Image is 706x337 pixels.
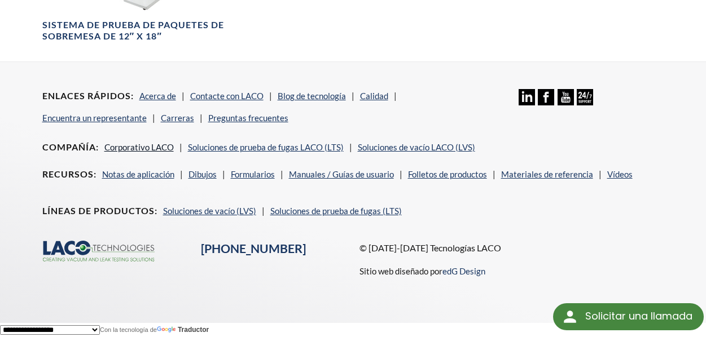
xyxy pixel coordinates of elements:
a: Soluciones de prueba de fugas (LTS) [270,206,402,216]
a: Acerca de [139,91,176,101]
a: Dibujos [188,169,217,179]
a: Folletos de productos [408,169,487,179]
font: Líneas de productos [42,205,155,216]
font: Enlaces rápidos [42,90,131,101]
font: Compañía [42,141,96,152]
a: Soluciones de prueba de fugas LACO (LTS) [188,142,344,152]
a: Calidad [360,91,388,101]
img: Icono de soporte 24/7 [577,89,593,105]
font: © [DATE]-[DATE] Tecnologías LACO [359,242,501,253]
font: Solicitar una llamada [585,309,692,323]
a: [PHONE_NUMBER] [201,241,306,256]
font: Sitio web diseñado por [359,266,442,276]
a: Corporativo LACO [104,142,174,152]
div: Solicitar una llamada [553,303,704,330]
font: Sistema de prueba de paquetes de sobremesa de 12″ x 18″ [42,19,224,42]
a: edG Design [442,266,485,276]
a: Blog de tecnología [278,91,346,101]
a: Preguntas frecuentes [208,113,288,123]
a: Vídeos [607,169,633,179]
a: Traductor [157,326,209,334]
a: Soporte 24/7 [577,97,593,107]
img: Google Traductor [157,326,178,334]
a: Soluciones de vacío (LVS) [163,206,256,216]
a: Notas de aplicación [102,169,174,179]
a: Carreras [161,113,194,123]
a: Materiales de referencia [501,169,593,179]
a: Manuales / Guías de usuario [289,169,394,179]
a: Encuentra un representante [42,113,147,123]
a: Formularios [231,169,275,179]
img: botón redondo [561,308,579,326]
font: Recursos [42,168,94,179]
a: Contacte con LACO [190,91,264,101]
a: Soluciones de vacío LACO (LVS) [358,142,475,152]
